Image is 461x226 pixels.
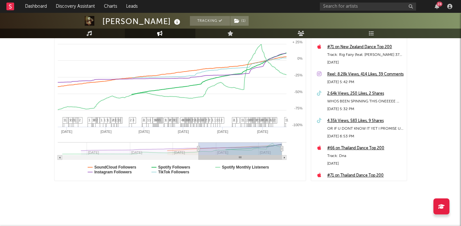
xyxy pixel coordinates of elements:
[294,73,303,77] text: -25%
[74,118,76,122] span: 1
[264,118,266,122] span: 1
[266,118,268,122] span: 4
[208,118,210,122] span: 1
[271,118,273,122] span: 2
[112,118,114,122] span: 2
[172,118,174,122] span: 1
[327,98,404,105] div: WHOS BEEN SPINNING THIS ONEEEEE ❤️❤️❤️❤️🔊🔊🔊🔊🔊🔊 #flowers #[PERSON_NAME] #bornonroad #junglemusic #dnb
[245,118,247,122] span: 1
[255,118,257,122] span: 1
[327,59,404,66] div: [DATE]
[191,118,193,122] span: 1
[154,118,156,122] span: 1
[327,78,404,86] div: [DATE] 5:42 PM
[73,118,75,122] span: 3
[94,165,136,169] text: SoundCloud Followers
[254,118,256,122] span: 1
[221,118,223,122] span: 2
[72,118,74,122] span: 2
[104,118,106,122] span: 1
[247,118,249,122] span: 1
[327,172,404,179] a: #71 on Thailand Dance Top 200
[100,130,112,134] text: [DATE]
[327,90,404,98] div: 2.64k Views, 250 Likes, 2 Shares
[181,118,183,122] span: 4
[64,118,65,122] span: 1
[130,118,132,122] span: 2
[79,118,81,122] span: 2
[94,170,132,174] text: Instagram Followers
[265,118,267,122] span: 2
[259,118,261,122] span: 1
[173,118,175,122] span: 1
[437,2,442,6] div: 24
[327,71,404,78] a: Reel: 8.28k Views, 414 Likes, 39 Comments
[138,130,149,134] text: [DATE]
[119,118,121,122] span: 1
[260,118,262,122] span: 2
[115,118,116,122] span: 2
[168,118,170,122] span: 1
[199,118,201,122] span: 1
[102,16,182,27] div: [PERSON_NAME]
[285,118,287,122] span: 1
[69,118,71,122] span: 1
[212,118,214,122] span: 1
[327,125,404,133] div: OR IF U DONT KNOW IT YET I PROMISE U DO XXXXXX 😜😜 this ones out now h0ez [MEDICAL_DATA] @[PERSON_...
[294,90,303,94] text: -50%
[241,118,243,122] span: 1
[230,16,249,26] button: (1)
[327,43,404,51] a: #71 on New Zealand Dance Top 200
[143,118,145,122] span: 2
[158,165,190,169] text: Spotify Followers
[327,144,404,152] a: #66 on Thailand Dance Top 200
[327,179,404,187] div: Track: Rig Fairy (feat. [PERSON_NAME] 373, Selecta J-Man and Aries) [Extended]
[190,16,230,26] button: Tracking
[165,118,166,122] span: 1
[257,130,268,134] text: [DATE]
[218,118,220,122] span: 1
[327,105,404,113] div: [DATE] 5:32 PM
[233,118,235,122] span: 2
[96,118,98,122] span: 2
[269,118,271,122] span: 2
[222,165,269,169] text: Spotify Monthly Listeners
[243,118,244,122] span: 1
[194,118,196,122] span: 2
[197,118,199,122] span: 2
[217,130,228,134] text: [DATE]
[175,118,177,122] span: 1
[216,118,218,122] span: 1
[178,130,189,134] text: [DATE]
[292,40,303,44] text: + 25%
[205,118,207,122] span: 1
[158,170,189,174] text: TikTok Followers
[327,133,404,140] div: [DATE] 6:53 PM
[297,56,303,60] text: 0%
[435,4,439,9] button: 24
[327,152,404,160] div: Track: Dna
[184,118,186,122] span: 1
[147,118,149,122] span: 1
[61,130,72,134] text: [DATE]
[272,118,274,122] span: 1
[214,118,216,122] span: 1
[149,118,151,122] span: 1
[274,118,276,122] span: 2
[132,118,134,122] span: 3
[65,118,67,122] span: 1
[230,16,249,26] span: ( 1 )
[294,106,303,110] text: -75%
[292,123,303,127] text: -100%
[327,160,404,168] div: [DATE]
[117,118,119,122] span: 1
[200,118,202,122] span: 1
[107,118,108,122] span: 1
[320,3,416,11] input: Search for artists
[327,117,404,125] a: 4.35k Views, 583 Likes, 9 Shares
